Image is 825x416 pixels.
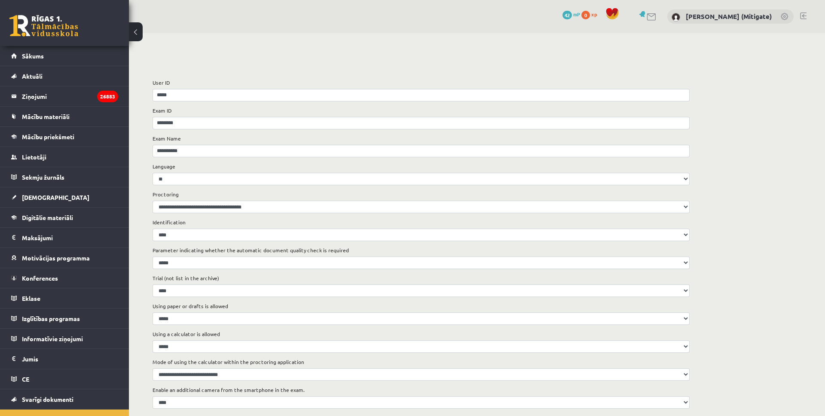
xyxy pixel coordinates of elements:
a: 42 mP [562,11,580,18]
label: User ID [153,79,170,86]
a: Ziņojumi26883 [11,86,118,106]
a: [DEMOGRAPHIC_DATA] [11,187,118,207]
span: Konferences [22,274,58,282]
legend: Ziņojumi [22,86,118,106]
legend: Maksājumi [22,228,118,248]
a: Izglītības programas [11,309,118,328]
span: Lietotāji [22,153,46,161]
label: Exam ID [153,107,172,114]
a: CE [11,369,118,389]
span: Eklase [22,294,40,302]
span: mP [573,11,580,18]
a: Mācību materiāli [11,107,118,126]
a: Konferences [11,268,118,288]
a: Maksājumi [11,228,118,248]
span: xp [591,11,597,18]
a: Aktuāli [11,66,118,86]
span: Mācību materiāli [22,113,70,120]
label: Enable an additional camera from the smartphone in the exam. [153,386,305,394]
a: Lietotāji [11,147,118,167]
span: Sākums [22,52,44,60]
span: 42 [562,11,572,19]
a: Svarīgi dokumenti [11,389,118,409]
span: Aktuāli [22,72,43,80]
label: Parameter indicating whether the automatic document quality check is required [153,246,349,254]
label: Exam Name [153,135,181,142]
a: Rīgas 1. Tālmācības vidusskola [9,15,78,37]
a: Mācību priekšmeti [11,127,118,147]
a: Motivācijas programma [11,248,118,268]
label: Using paper or drafts is allowed [153,302,228,310]
a: Sākums [11,46,118,66]
label: Mode of using the calculator within the proctoring application [153,358,304,366]
span: Jumis [22,355,38,363]
span: Mācību priekšmeti [22,133,74,141]
a: [PERSON_NAME] (Mitigate) [686,12,772,21]
a: Eklase [11,288,118,308]
label: Language [153,162,175,170]
span: Sekmju žurnāls [22,173,64,181]
span: Svarīgi dokumenti [22,395,73,403]
a: Digitālie materiāli [11,208,118,227]
span: Izglītības programas [22,315,80,322]
img: Vitālijs Viļums (Mitigate) [672,13,680,21]
label: Trial (not list in the archive) [153,274,219,282]
label: Proctoring [153,190,179,198]
a: 0 xp [581,11,601,18]
span: CE [22,375,29,383]
a: Jumis [11,349,118,369]
span: Informatīvie ziņojumi [22,335,83,343]
span: 0 [581,11,590,19]
label: Using a calculator is allowed [153,330,220,338]
a: Sekmju žurnāls [11,167,118,187]
span: Digitālie materiāli [22,214,73,221]
a: Informatīvie ziņojumi [11,329,118,349]
span: [DEMOGRAPHIC_DATA] [22,193,89,201]
label: Identification [153,218,186,226]
span: Motivācijas programma [22,254,90,262]
i: 26883 [97,91,118,102]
